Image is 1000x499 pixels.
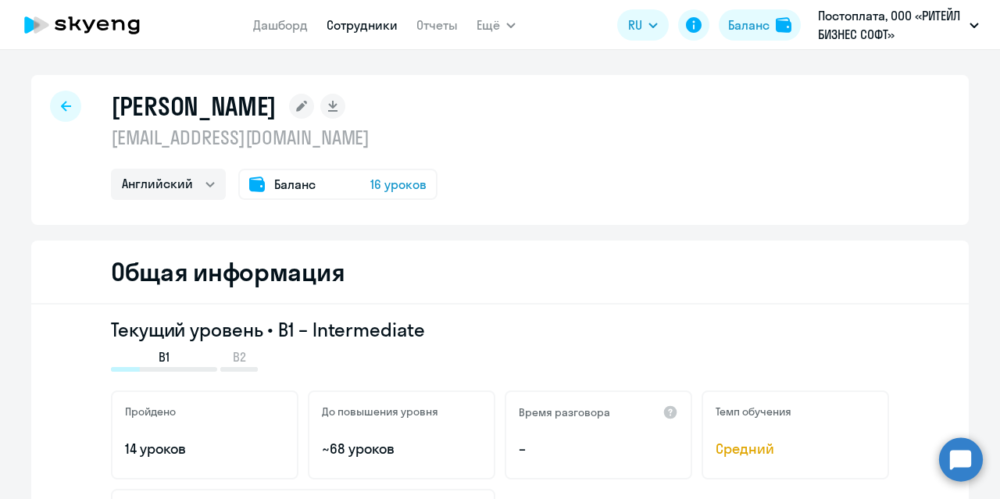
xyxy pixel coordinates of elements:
p: Постоплата, ООО «РИТЕЙЛ БИЗНЕС СОФТ» [818,6,963,44]
h5: Время разговора [519,405,610,419]
a: Дашборд [253,17,308,33]
span: B2 [233,348,246,365]
span: RU [628,16,642,34]
a: Сотрудники [327,17,398,33]
h5: До повышения уровня [322,405,438,419]
button: RU [617,9,669,41]
img: balance [776,17,791,33]
span: Средний [716,439,875,459]
a: Отчеты [416,17,458,33]
h5: Темп обучения [716,405,791,419]
p: ~68 уроков [322,439,481,459]
span: Баланс [274,175,316,194]
h3: Текущий уровень • B1 – Intermediate [111,317,889,342]
button: Балансbalance [719,9,801,41]
p: – [519,439,678,459]
p: 14 уроков [125,439,284,459]
span: B1 [159,348,170,365]
div: Баланс [728,16,770,34]
span: Ещё [477,16,500,34]
h2: Общая информация [111,256,345,287]
button: Постоплата, ООО «РИТЕЙЛ БИЗНЕС СОФТ» [810,6,987,44]
h5: Пройдено [125,405,176,419]
h1: [PERSON_NAME] [111,91,277,122]
button: Ещё [477,9,516,41]
span: 16 уроков [370,175,427,194]
p: [EMAIL_ADDRESS][DOMAIN_NAME] [111,125,437,150]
